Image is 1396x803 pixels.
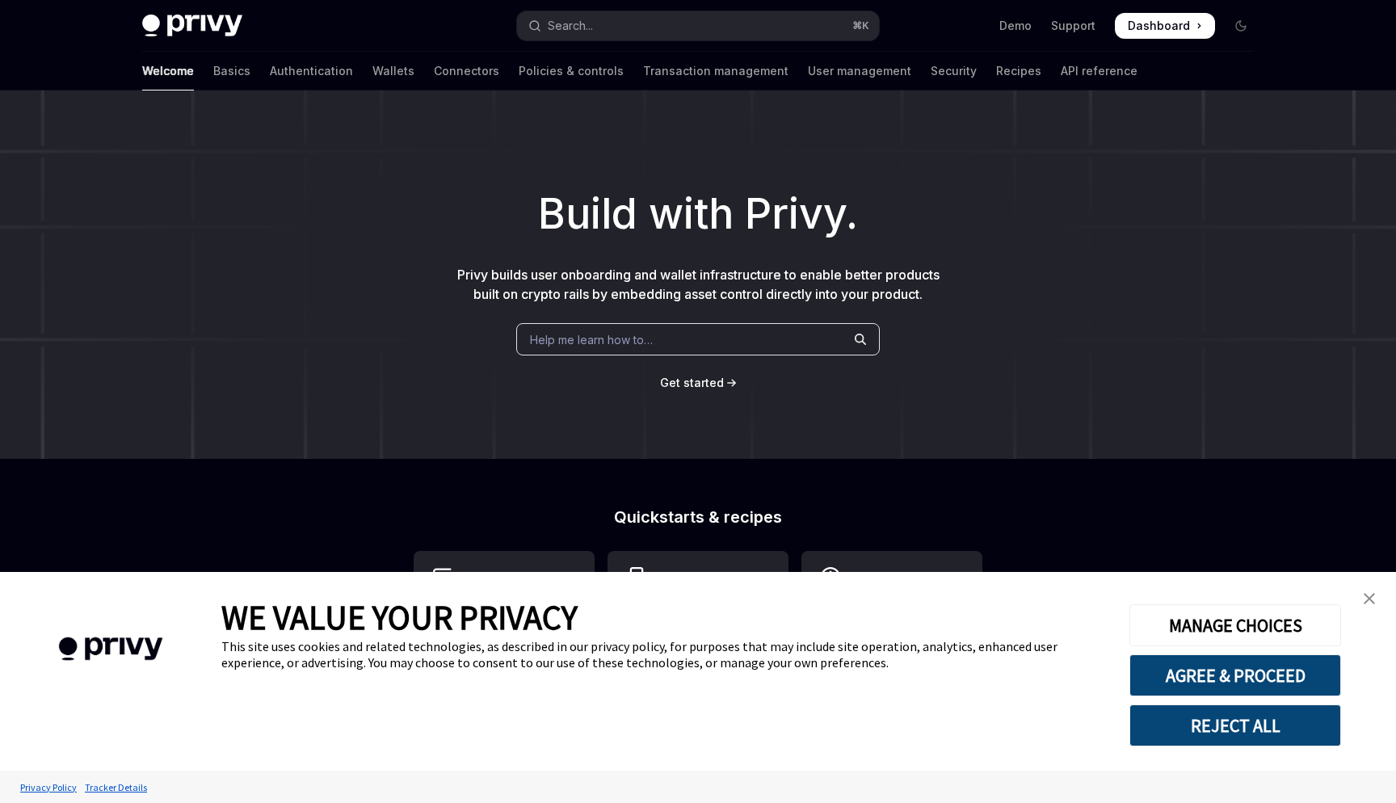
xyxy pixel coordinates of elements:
a: Tracker Details [81,773,151,801]
a: Dashboard [1115,13,1215,39]
span: Dashboard [1128,18,1190,34]
button: AGREE & PROCEED [1129,654,1341,696]
span: Help me learn how to… [530,331,653,348]
a: **** **** **** ***Use the React Native SDK to build a mobile app on Solana. [608,551,788,716]
a: Security [931,52,977,90]
a: Transaction management [643,52,788,90]
img: close banner [1364,593,1375,604]
a: Recipes [996,52,1041,90]
a: Connectors [434,52,499,90]
span: WE VALUE YOUR PRIVACY [221,596,578,638]
h1: Build with Privy. [26,183,1370,246]
a: close banner [1353,582,1385,615]
a: Basics [213,52,250,90]
button: MANAGE CHOICES [1129,604,1341,646]
a: Welcome [142,52,194,90]
img: dark logo [142,15,242,37]
a: Policies & controls [519,52,624,90]
div: Search... [548,16,593,36]
span: Privy builds user onboarding and wallet infrastructure to enable better products built on crypto ... [457,267,940,302]
a: Authentication [270,52,353,90]
h2: Quickstarts & recipes [414,509,982,525]
a: Demo [999,18,1032,34]
div: This site uses cookies and related technologies, as described in our privacy policy, for purposes... [221,638,1105,671]
span: Get started [660,376,724,389]
button: Open search [517,11,879,40]
a: User management [808,52,911,90]
a: API reference [1061,52,1137,90]
img: company logo [24,614,197,684]
button: Toggle dark mode [1228,13,1254,39]
a: Support [1051,18,1095,34]
a: Privacy Policy [16,773,81,801]
a: Get started [660,375,724,391]
button: REJECT ALL [1129,704,1341,746]
span: ⌘ K [852,19,869,32]
a: Wallets [372,52,414,90]
a: **** *****Whitelabel login, wallets, and user management with your own UI and branding. [801,551,982,716]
